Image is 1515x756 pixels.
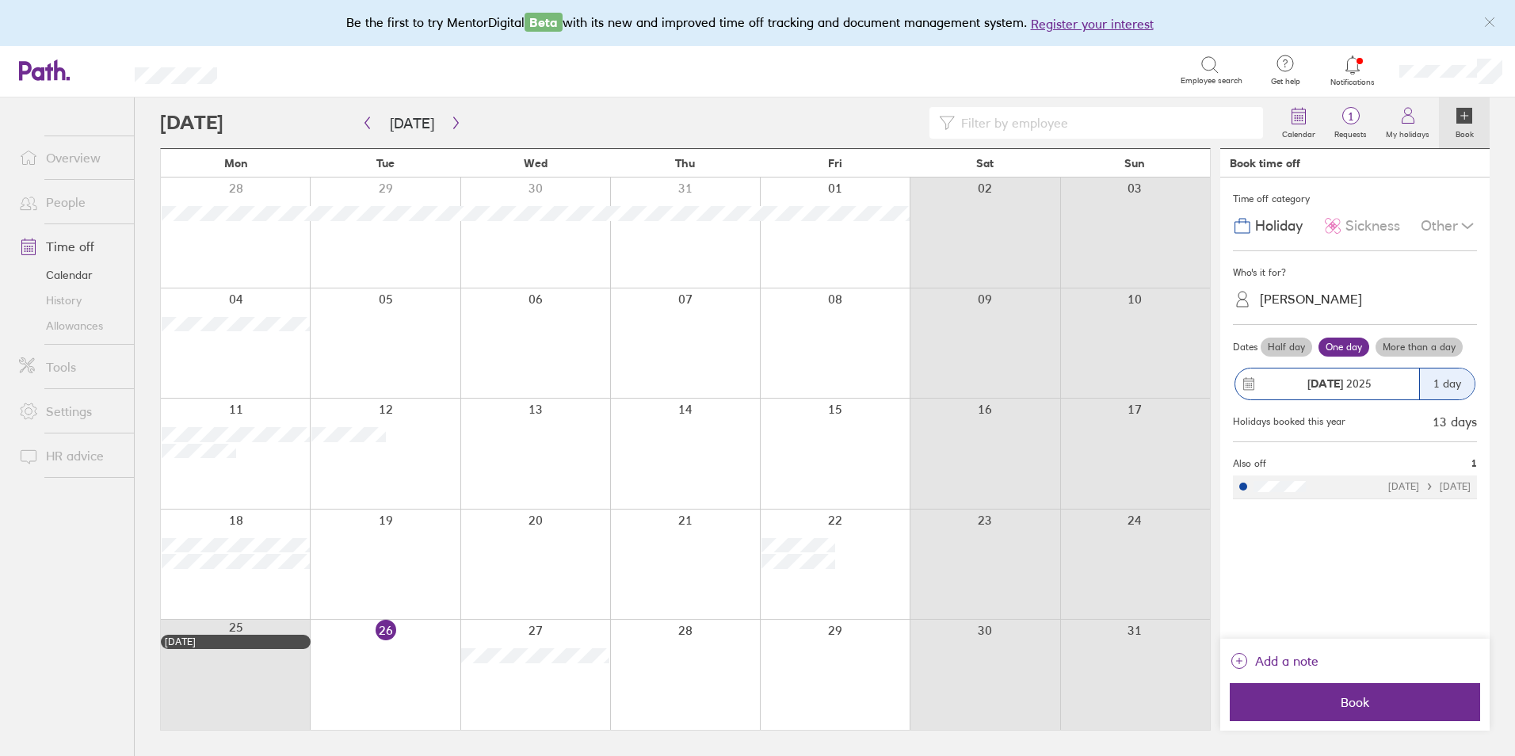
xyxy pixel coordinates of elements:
div: Who's it for? [1233,261,1477,284]
label: Requests [1325,125,1376,139]
span: Add a note [1255,648,1318,674]
div: Search [260,63,300,77]
span: Beta [525,13,563,32]
button: [DATE] 20251 day [1233,360,1477,408]
label: Book [1446,125,1483,139]
span: Thu [675,157,695,170]
label: Half day [1261,338,1312,357]
span: Mon [224,157,248,170]
span: Sun [1124,157,1145,170]
a: 1Requests [1325,97,1376,148]
div: [DATE] [DATE] [1388,481,1471,492]
input: Filter by employee [955,108,1254,138]
span: Tue [376,157,395,170]
label: More than a day [1376,338,1463,357]
span: Sat [976,157,994,170]
a: Notifications [1327,54,1379,87]
a: Calendar [6,262,134,288]
div: Be the first to try MentorDigital with its new and improved time off tracking and document manage... [346,13,1170,33]
label: Calendar [1273,125,1325,139]
span: Employee search [1181,76,1242,86]
button: [DATE] [377,110,447,136]
div: Time off category [1233,187,1477,211]
div: Book time off [1230,157,1300,170]
span: Also off [1233,458,1266,469]
span: Wed [524,157,548,170]
span: Fri [828,157,842,170]
div: Holidays booked this year [1233,416,1345,427]
a: Overview [6,142,134,174]
a: Tools [6,351,134,383]
div: [DATE] [165,636,307,647]
span: Sickness [1345,218,1400,235]
a: Book [1439,97,1490,148]
a: HR advice [6,440,134,472]
a: People [6,186,134,218]
a: Calendar [1273,97,1325,148]
span: 1 [1325,110,1376,123]
button: Add a note [1230,648,1318,674]
span: 1 [1471,458,1477,469]
a: My holidays [1376,97,1439,148]
span: Holiday [1255,218,1303,235]
a: Settings [6,395,134,427]
span: Notifications [1327,78,1379,87]
span: Book [1241,695,1469,709]
label: My holidays [1376,125,1439,139]
strong: [DATE] [1307,376,1343,391]
div: Other [1421,211,1477,241]
div: 13 days [1433,414,1477,429]
div: [PERSON_NAME] [1260,292,1362,307]
label: One day [1318,338,1369,357]
button: Book [1230,683,1480,721]
a: Allowances [6,313,134,338]
span: Get help [1260,77,1311,86]
span: 2025 [1307,377,1372,390]
div: 1 day [1419,368,1475,399]
button: Register your interest [1031,14,1154,33]
span: Dates [1233,342,1257,353]
a: History [6,288,134,313]
a: Time off [6,231,134,262]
